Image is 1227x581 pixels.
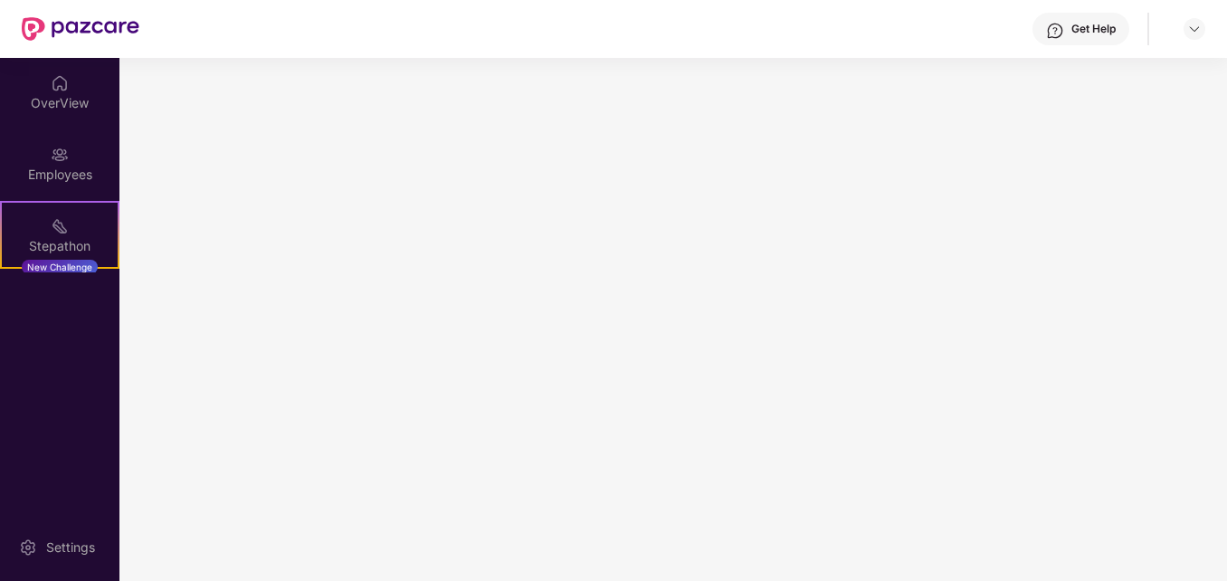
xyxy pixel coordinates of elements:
[51,217,69,235] img: svg+xml;base64,PHN2ZyB4bWxucz0iaHR0cDovL3d3dy53My5vcmcvMjAwMC9zdmciIHdpZHRoPSIyMSIgaGVpZ2h0PSIyMC...
[51,146,69,164] img: svg+xml;base64,PHN2ZyBpZD0iRW1wbG95ZWVzIiB4bWxucz0iaHR0cDovL3d3dy53My5vcmcvMjAwMC9zdmciIHdpZHRoPS...
[22,17,139,41] img: New Pazcare Logo
[41,538,100,557] div: Settings
[1046,22,1064,40] img: svg+xml;base64,PHN2ZyBpZD0iSGVscC0zMngzMiIgeG1sbnM9Imh0dHA6Ly93d3cudzMub3JnLzIwMDAvc3ZnIiB3aWR0aD...
[1071,22,1116,36] div: Get Help
[22,260,98,274] div: New Challenge
[19,538,37,557] img: svg+xml;base64,PHN2ZyBpZD0iU2V0dGluZy0yMHgyMCIgeG1sbnM9Imh0dHA6Ly93d3cudzMub3JnLzIwMDAvc3ZnIiB3aW...
[1187,22,1202,36] img: svg+xml;base64,PHN2ZyBpZD0iRHJvcGRvd24tMzJ4MzIiIHhtbG5zPSJodHRwOi8vd3d3LnczLm9yZy8yMDAwL3N2ZyIgd2...
[51,74,69,92] img: svg+xml;base64,PHN2ZyBpZD0iSG9tZSIgeG1sbnM9Imh0dHA6Ly93d3cudzMub3JnLzIwMDAvc3ZnIiB3aWR0aD0iMjAiIG...
[2,237,118,255] div: Stepathon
